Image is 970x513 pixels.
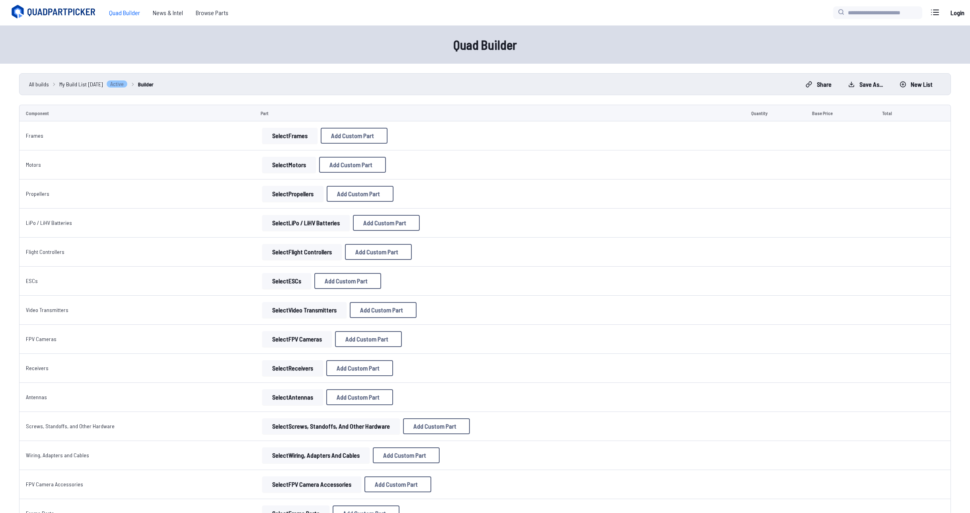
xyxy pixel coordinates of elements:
a: Antennas [26,394,47,400]
a: Motors [26,161,41,168]
span: Add Custom Part [331,133,374,139]
a: Wiring, Adapters and Cables [26,452,89,458]
span: Add Custom Part [383,452,426,458]
button: Add Custom Part [319,157,386,173]
button: SelectAntennas [262,389,323,405]
td: Base Price [806,105,876,121]
span: Add Custom Part [413,423,456,429]
span: Add Custom Part [345,336,388,342]
button: SelectScrews, Standoffs, and Other Hardware [262,418,400,434]
span: Add Custom Part [329,162,372,168]
button: Add Custom Part [327,186,393,202]
a: News & Intel [146,5,189,21]
button: SelectWiring, Adapters and Cables [262,447,370,463]
a: Login [948,5,967,21]
button: Add Custom Part [403,418,470,434]
a: SelectScrews, Standoffs, and Other Hardware [261,418,401,434]
button: SelectPropellers [262,186,323,202]
button: Add Custom Part [350,302,417,318]
a: SelectFlight Controllers [261,244,343,260]
a: SelectPropellers [261,186,325,202]
td: Quantity [745,105,806,121]
button: Share [799,78,838,91]
button: Add Custom Part [373,447,440,463]
td: Total [876,105,923,121]
a: Propellers [26,190,49,197]
button: Add Custom Part [314,273,381,289]
button: Save as... [841,78,890,91]
button: SelectFlight Controllers [262,244,342,260]
td: Part [254,105,745,121]
a: Screws, Standoffs, and Other Hardware [26,423,115,429]
span: Add Custom Part [363,220,406,226]
a: SelectFPV Cameras [261,331,333,347]
button: SelectFPV Camera Accessories [262,476,361,492]
button: Add Custom Part [345,244,412,260]
a: SelectWiring, Adapters and Cables [261,447,371,463]
button: New List [893,78,939,91]
a: Receivers [26,365,49,371]
button: SelectESCs [262,273,311,289]
button: Add Custom Part [326,360,393,376]
a: SelectESCs [261,273,313,289]
span: Add Custom Part [337,365,380,371]
button: SelectLiPo / LiHV Batteries [262,215,350,231]
button: Add Custom Part [364,476,431,492]
a: FPV Cameras [26,335,56,342]
a: SelectReceivers [261,360,325,376]
span: Add Custom Part [375,481,418,488]
a: Video Transmitters [26,306,68,313]
span: My Build List [DATE] [59,80,103,88]
button: Add Custom Part [321,128,388,144]
a: ESCs [26,277,38,284]
a: SelectFPV Camera Accessories [261,476,363,492]
span: Active [106,80,128,88]
h1: Quad Builder [230,35,740,54]
a: LiPo / LiHV Batteries [26,219,72,226]
a: Quad Builder [103,5,146,21]
a: SelectMotors [261,157,317,173]
button: SelectFrames [262,128,317,144]
span: Add Custom Part [337,394,380,400]
button: SelectFPV Cameras [262,331,332,347]
a: Browse Parts [189,5,235,21]
a: Frames [26,132,43,139]
span: Add Custom Part [325,278,368,284]
a: SelectLiPo / LiHV Batteries [261,215,351,231]
a: Flight Controllers [26,248,64,255]
span: Add Custom Part [337,191,380,197]
a: My Build List [DATE]Active [59,80,128,88]
a: FPV Camera Accessories [26,481,83,488]
a: SelectAntennas [261,389,325,405]
a: All builds [29,80,49,88]
a: SelectVideo Transmitters [261,302,348,318]
span: Add Custom Part [355,249,398,255]
button: SelectMotors [262,157,316,173]
button: Add Custom Part [326,389,393,405]
button: Add Custom Part [335,331,402,347]
td: Component [19,105,254,121]
button: SelectReceivers [262,360,323,376]
button: SelectVideo Transmitters [262,302,347,318]
button: Add Custom Part [353,215,420,231]
span: Add Custom Part [360,307,403,313]
a: Builder [138,80,154,88]
a: SelectFrames [261,128,319,144]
